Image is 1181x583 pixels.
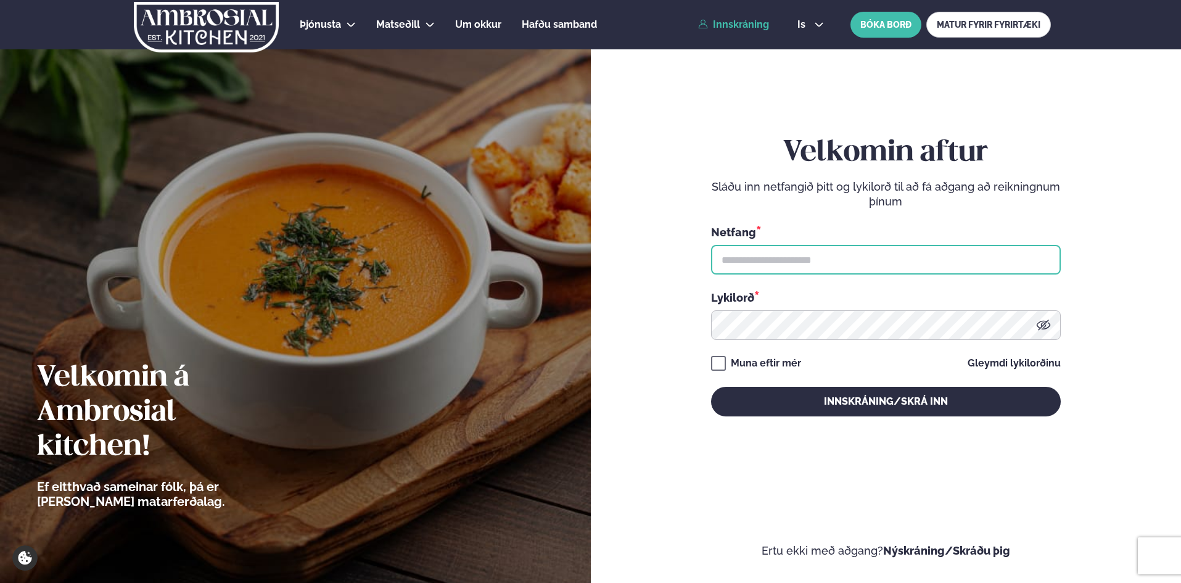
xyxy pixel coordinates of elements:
[850,12,921,38] button: BÓKA BORÐ
[300,17,341,32] a: Þjónusta
[522,19,597,30] span: Hafðu samband
[883,544,1010,557] a: Nýskráning/Skráðu þig
[711,180,1061,209] p: Sláðu inn netfangið þitt og lykilorð til að fá aðgang að reikningnum þínum
[522,17,597,32] a: Hafðu samband
[711,136,1061,170] h2: Velkomin aftur
[455,19,501,30] span: Um okkur
[628,544,1145,558] p: Ertu ekki með aðgang?
[711,224,1061,240] div: Netfang
[797,20,809,30] span: is
[300,19,341,30] span: Þjónusta
[455,17,501,32] a: Um okkur
[711,387,1061,416] button: Innskráning/Skrá inn
[711,289,1061,305] div: Lykilorð
[376,17,420,32] a: Matseðill
[12,545,38,571] a: Cookie settings
[376,19,420,30] span: Matseðill
[788,20,834,30] button: is
[968,358,1061,368] a: Gleymdi lykilorðinu
[698,19,769,30] a: Innskráning
[926,12,1051,38] a: MATUR FYRIR FYRIRTÆKI
[133,2,280,52] img: logo
[37,479,293,509] p: Ef eitthvað sameinar fólk, þá er [PERSON_NAME] matarferðalag.
[37,361,293,465] h2: Velkomin á Ambrosial kitchen!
